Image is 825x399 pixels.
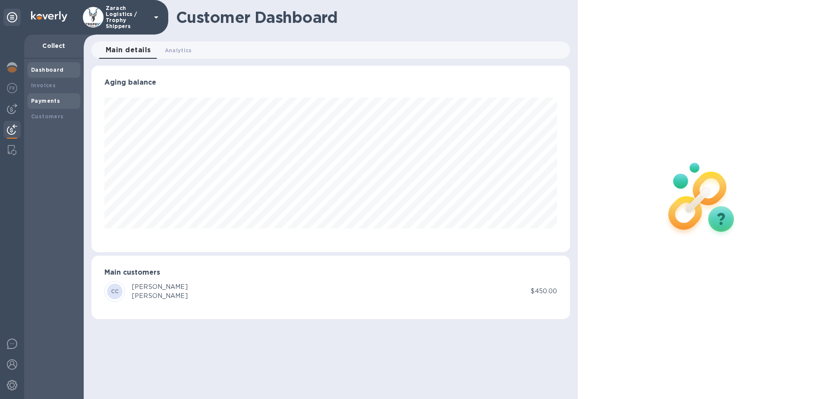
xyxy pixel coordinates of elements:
p: Zarach Logistics / Trophy Shippers [106,5,149,29]
b: Customers [31,113,64,120]
p: Collect [31,41,77,50]
h1: Customer Dashboard [176,8,564,26]
span: Main details [106,44,151,56]
div: Unpin categories [3,9,21,26]
b: Payments [31,98,60,104]
b: Dashboard [31,66,64,73]
img: Foreign exchange [7,83,17,93]
div: [PERSON_NAME] [132,291,188,301]
img: Logo [31,11,67,22]
span: Analytics [165,46,192,55]
h3: Aging balance [104,79,557,87]
p: $450.00 [531,287,557,296]
b: CC [111,288,119,294]
h3: Main customers [104,269,557,277]
div: [PERSON_NAME] [132,282,188,291]
b: Invoices [31,82,56,89]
